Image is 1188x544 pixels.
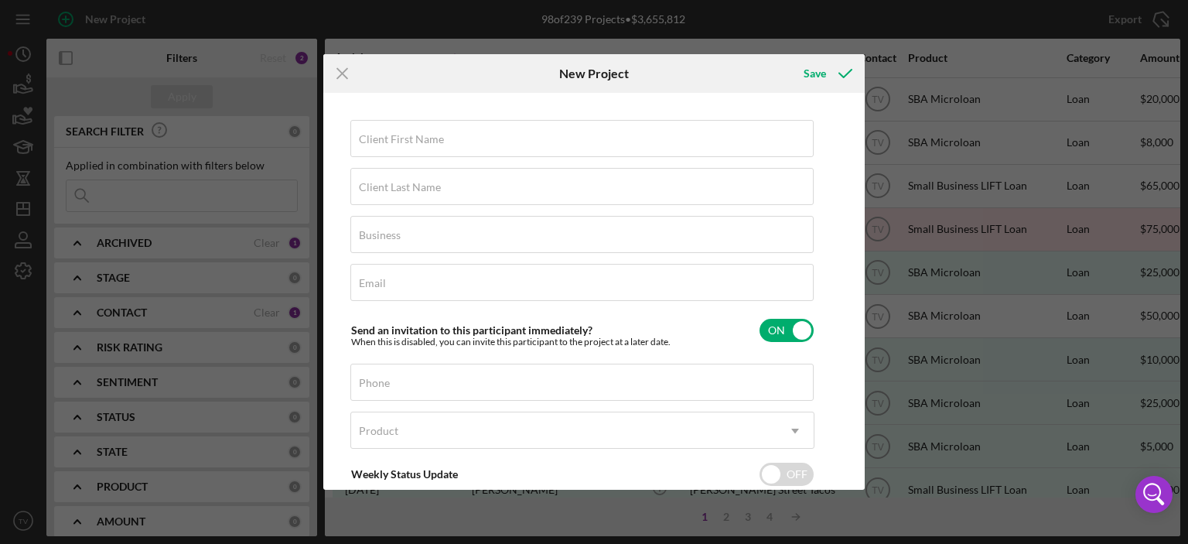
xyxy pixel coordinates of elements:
label: Client Last Name [359,181,441,193]
label: Weekly Status Update [351,467,458,481]
label: Business [359,229,401,241]
div: Product [359,425,398,437]
div: Save [804,58,826,89]
div: Open Intercom Messenger [1135,476,1173,513]
div: When this is disabled, you can invite this participant to the project at a later date. [351,337,671,347]
button: Save [788,58,865,89]
label: Email [359,277,386,289]
label: Send an invitation to this participant immediately? [351,323,592,337]
label: Phone [359,377,390,389]
label: Client First Name [359,133,444,145]
h6: New Project [559,67,629,80]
